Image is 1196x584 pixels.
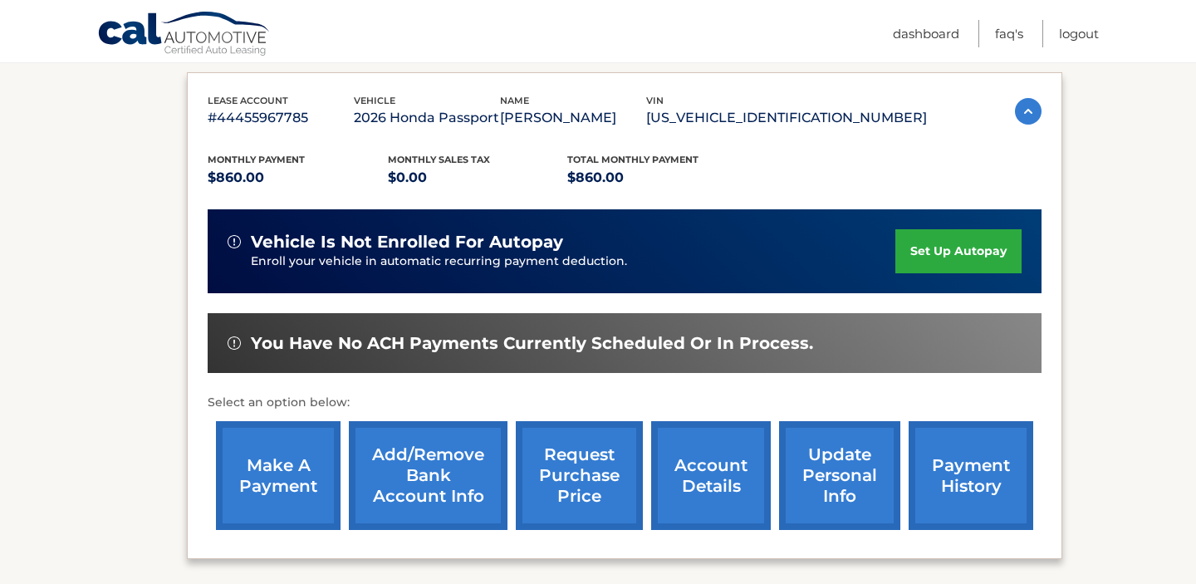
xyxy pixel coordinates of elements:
p: $0.00 [388,166,568,189]
span: vehicle is not enrolled for autopay [251,232,563,253]
a: account details [651,421,771,530]
a: request purchase price [516,421,643,530]
span: Monthly Payment [208,154,305,165]
p: Select an option below: [208,393,1042,413]
a: Add/Remove bank account info [349,421,507,530]
p: #44455967785 [208,106,354,130]
p: Enroll your vehicle in automatic recurring payment deduction. [251,253,895,271]
span: vehicle [354,95,395,106]
span: lease account [208,95,288,106]
p: 2026 Honda Passport [354,106,500,130]
a: set up autopay [895,229,1022,273]
span: Monthly sales Tax [388,154,490,165]
img: alert-white.svg [228,235,241,248]
span: You have no ACH payments currently scheduled or in process. [251,333,813,354]
a: Dashboard [893,20,959,47]
a: update personal info [779,421,900,530]
img: accordion-active.svg [1015,98,1042,125]
p: [US_VEHICLE_IDENTIFICATION_NUMBER] [646,106,927,130]
a: FAQ's [995,20,1023,47]
span: Total Monthly Payment [567,154,698,165]
a: payment history [909,421,1033,530]
a: make a payment [216,421,341,530]
p: [PERSON_NAME] [500,106,646,130]
span: vin [646,95,664,106]
a: Cal Automotive [97,11,272,59]
p: $860.00 [208,166,388,189]
p: $860.00 [567,166,747,189]
img: alert-white.svg [228,336,241,350]
span: name [500,95,529,106]
a: Logout [1059,20,1099,47]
